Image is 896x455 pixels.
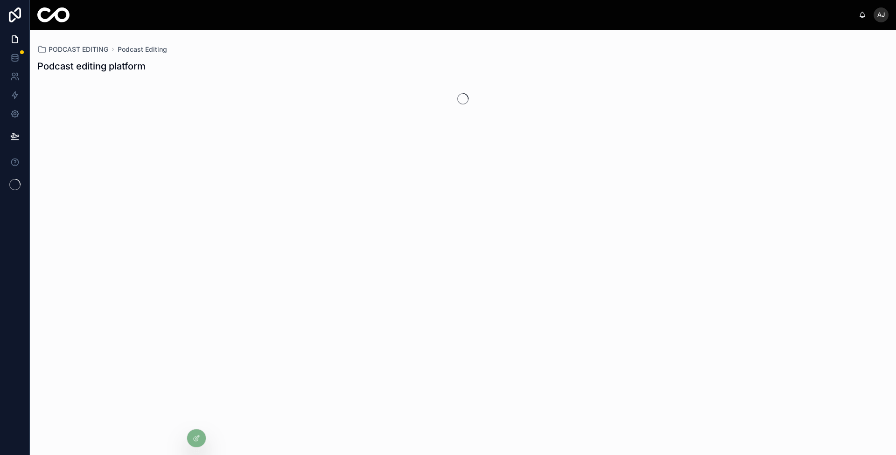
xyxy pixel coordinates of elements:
div: scrollable content [77,13,859,17]
h1: Podcast editing platform [37,60,146,73]
a: Podcast Editing [118,45,167,54]
span: AJ [877,11,885,19]
a: PODCAST EDITING [37,45,108,54]
img: App logo [37,7,70,22]
span: PODCAST EDITING [49,45,108,54]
